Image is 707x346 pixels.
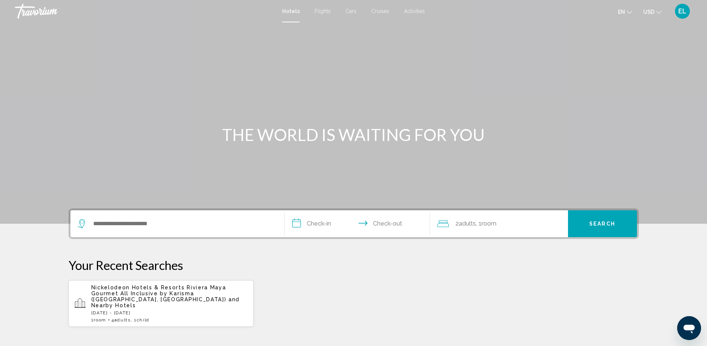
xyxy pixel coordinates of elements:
p: Your Recent Searches [69,258,639,273]
iframe: Button to launch messaging window [677,316,701,340]
span: Child [137,317,149,323]
span: Room [94,317,106,323]
a: Travorium [15,4,275,19]
a: Cars [345,8,356,14]
p: [DATE] - [DATE] [91,310,248,315]
span: Adults [114,317,131,323]
button: User Menu [673,3,692,19]
span: 1 [91,317,106,323]
span: and Nearby Hotels [91,296,240,308]
span: Adults [459,220,476,227]
span: EL [678,7,687,15]
div: Search widget [70,210,637,237]
span: Nickelodeon Hotels & Resorts Riviera Maya Gourmet All Inclusive by Karisma ([GEOGRAPHIC_DATA], [G... [91,284,227,302]
span: USD [643,9,654,15]
a: Activities [404,8,425,14]
button: Check in and out dates [285,210,430,237]
button: Change language [618,6,632,17]
button: Nickelodeon Hotels & Resorts Riviera Maya Gourmet All Inclusive by Karisma ([GEOGRAPHIC_DATA], [G... [69,280,254,327]
h1: THE WORLD IS WAITING FOR YOU [214,125,493,144]
a: Cruises [371,8,389,14]
span: Search [589,221,615,227]
span: 4 [111,317,131,323]
a: Hotels [282,8,300,14]
span: Room [482,220,496,227]
span: 2 [455,218,476,229]
a: Flights [315,8,331,14]
button: Change currency [643,6,662,17]
button: Search [568,210,637,237]
span: , 1 [476,218,496,229]
button: Travelers: 2 adults, 0 children [430,210,568,237]
span: , 1 [131,317,149,323]
span: en [618,9,625,15]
